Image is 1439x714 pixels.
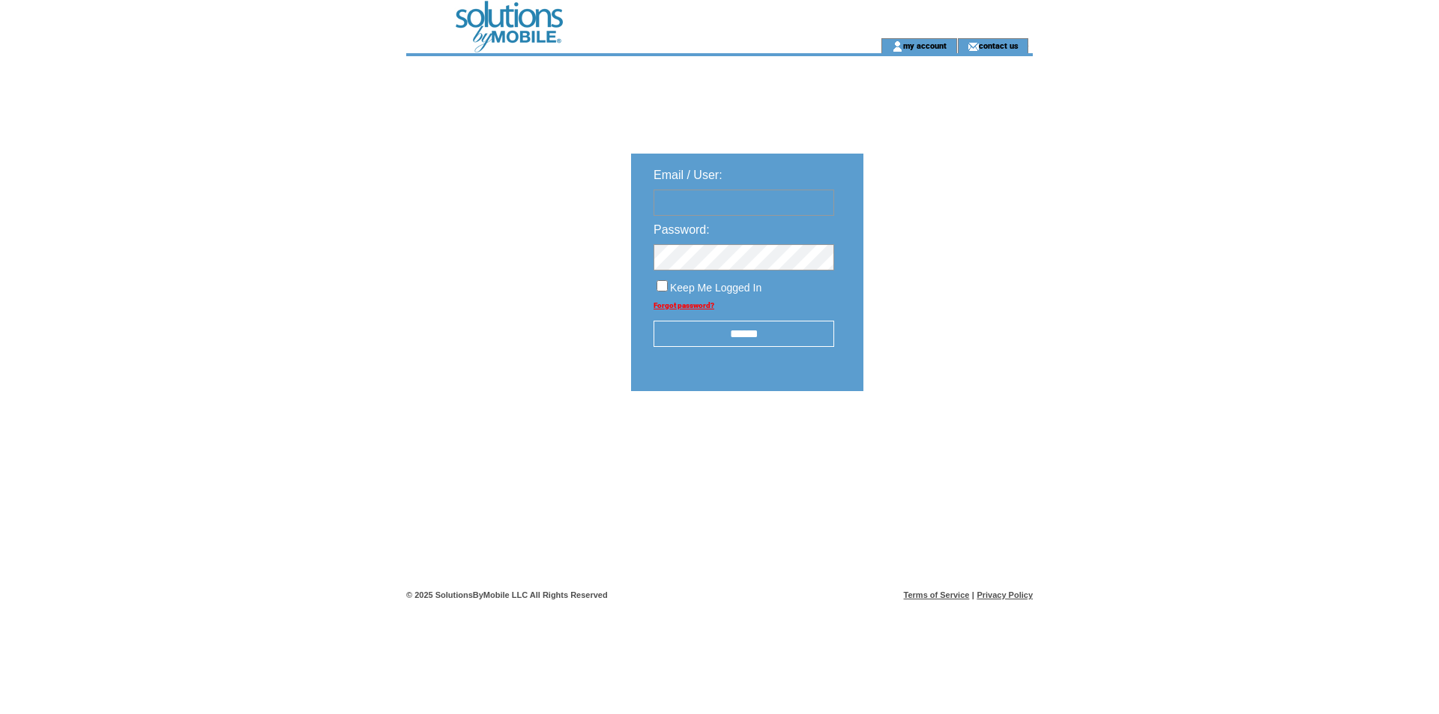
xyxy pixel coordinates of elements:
[904,590,970,599] a: Terms of Service
[903,40,947,50] a: my account
[406,590,608,599] span: © 2025 SolutionsByMobile LLC All Rights Reserved
[977,590,1033,599] a: Privacy Policy
[892,40,903,52] img: account_icon.gif;jsessionid=61CE4736A6017DEFC51047E4D5A8D421
[968,40,979,52] img: contact_us_icon.gif;jsessionid=61CE4736A6017DEFC51047E4D5A8D421
[670,282,761,294] span: Keep Me Logged In
[972,590,974,599] span: |
[979,40,1019,50] a: contact us
[654,169,722,181] span: Email / User:
[654,301,714,309] a: Forgot password?
[654,223,710,236] span: Password:
[907,429,982,447] img: transparent.png;jsessionid=61CE4736A6017DEFC51047E4D5A8D421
